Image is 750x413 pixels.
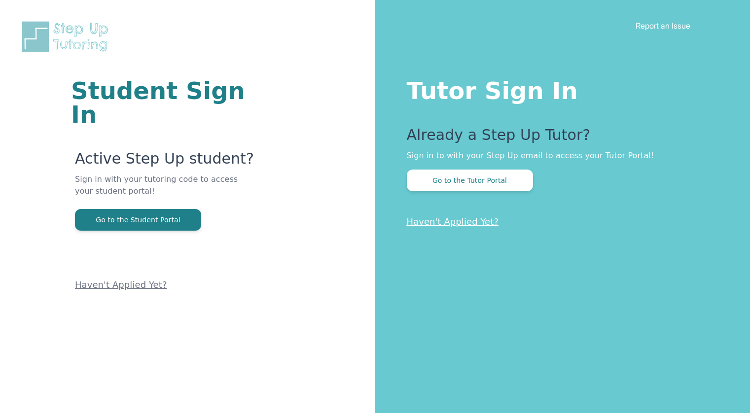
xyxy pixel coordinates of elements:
a: Haven't Applied Yet? [75,279,167,290]
h1: Student Sign In [71,79,257,126]
p: Sign in to with your Step Up email to access your Tutor Portal! [407,150,711,162]
img: Step Up Tutoring horizontal logo [20,20,114,54]
button: Go to the Student Portal [75,209,201,231]
p: Sign in with your tutoring code to access your student portal! [75,173,257,209]
h1: Tutor Sign In [407,75,711,103]
button: Go to the Tutor Portal [407,170,533,191]
a: Report an Issue [636,21,690,31]
a: Go to the Student Portal [75,215,201,224]
p: Active Step Up student? [75,150,257,173]
p: Already a Step Up Tutor? [407,126,711,150]
a: Go to the Tutor Portal [407,175,533,185]
a: Haven't Applied Yet? [407,216,499,227]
